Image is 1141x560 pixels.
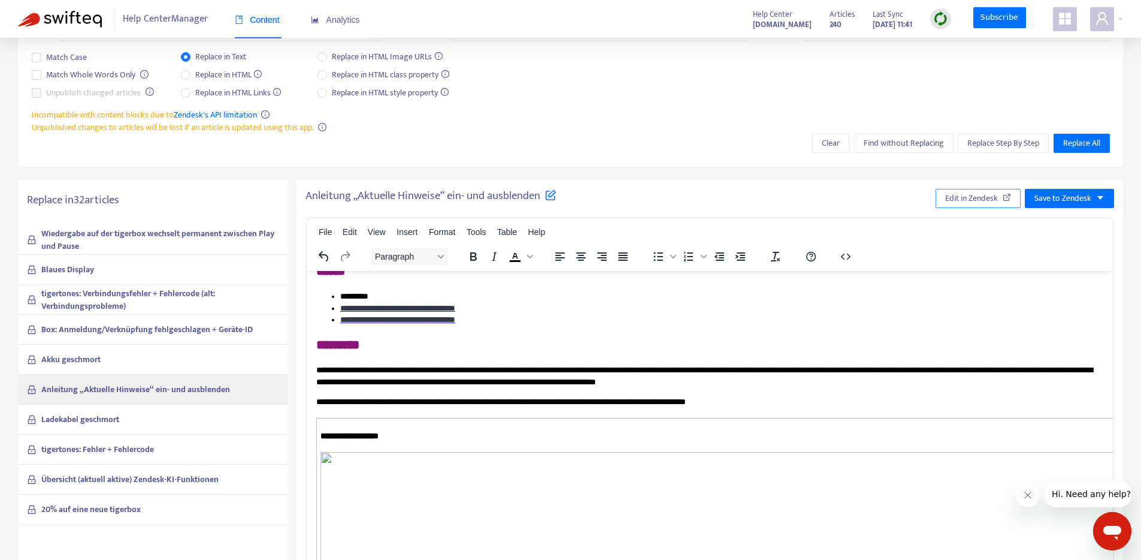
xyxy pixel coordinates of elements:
button: Undo [314,248,334,265]
span: lock [27,235,37,245]
a: Subscribe [973,7,1026,29]
span: info-circle [146,88,154,96]
span: Replace All [1063,137,1100,150]
button: Italic [484,248,504,265]
a: [DOMAIN_NAME] [753,17,812,31]
span: lock [27,265,37,275]
button: Decrease indent [709,248,730,265]
button: Clear [812,134,849,153]
button: Align right [592,248,612,265]
span: Match Whole Words Only [41,68,140,82]
button: Justify [613,248,633,265]
span: Replace Step By Step [967,137,1039,150]
strong: tigertones: Fehler + Fehlercode [41,442,154,456]
strong: 20% auf eine neue tigerbox [41,502,141,516]
span: View [368,227,386,237]
span: Format [429,227,455,237]
strong: Wiedergabe auf der tigerbox wechselt permanent zwischen Play und Pause [41,227,274,253]
span: Incompatible with content blocks due to [32,108,257,122]
span: Unpublish changed articles [41,86,146,100]
button: Edit in Zendesk [936,189,1021,208]
span: Insert [397,227,417,237]
strong: [DOMAIN_NAME] [753,18,812,31]
span: lock [27,505,37,514]
span: Edit in Zendesk [945,192,998,205]
span: Replace in HTML style property [327,86,453,100]
button: Clear formatting [765,248,786,265]
span: Replace in Text [190,50,251,64]
span: appstore [1058,11,1072,26]
strong: Blaues Display [41,263,94,276]
div: Bullet list [648,248,678,265]
iframe: Nachricht vom Unternehmen [1045,481,1131,507]
span: user [1095,11,1109,26]
span: info-circle [261,110,270,119]
h5: Replace in 32 articles [27,194,279,207]
button: Find without Replacing [854,134,954,153]
span: Analytics [311,15,360,25]
strong: [DATE] 11:41 [873,18,912,31]
button: Align center [571,248,591,265]
iframe: Nachricht schließen [1016,483,1040,507]
span: Tools [467,227,486,237]
span: lock [27,415,37,424]
button: Increase indent [730,248,750,265]
span: lock [27,355,37,365]
span: Table [497,227,517,237]
img: sync.dc5367851b00ba804db3.png [933,11,948,26]
span: info-circle [318,123,326,131]
strong: Box: Anmeldung/Verknüpfung fehlgeschlagen + Geräte-ID [41,323,253,336]
span: Clear [822,137,840,150]
span: Replace in HTML [190,68,267,82]
span: Help [528,227,545,237]
span: Unpublished changes to articles will be lost if an article is updated using this app. [32,121,314,134]
h5: Anleitung „Aktuelle Hinweise“ ein- und ausblenden [305,189,556,204]
span: lock [27,385,37,395]
strong: Ladekabel geschmort [41,413,119,426]
img: Swifteq [18,11,102,28]
span: Save to Zendesk [1034,192,1091,205]
span: Replace in HTML Links [190,86,286,100]
span: caret-down [1096,194,1104,202]
strong: 240 [830,18,842,31]
span: lock [27,445,37,454]
button: Redo [335,248,355,265]
div: Text color Black [505,248,535,265]
button: Block Paragraph [370,248,448,265]
div: Numbered list [679,248,709,265]
iframe: Schaltfläche zum Öffnen des Messaging-Fensters [1093,512,1131,550]
a: Zendesk's API limitation [174,108,257,122]
span: Last Sync [873,8,903,21]
span: Content [235,15,280,25]
button: Save to Zendeskcaret-down [1025,189,1114,208]
strong: Anleitung „Aktuelle Hinweise“ ein- und ausblenden [41,383,230,396]
span: Match Case [41,51,92,64]
strong: tigertones: Verbindungsfehler + Fehlercode (alt: Verbindungsprobleme) [41,287,215,313]
button: Replace All [1054,134,1110,153]
span: Find without Replacing [864,137,944,150]
span: lock [27,295,37,305]
span: area-chart [311,16,319,24]
strong: Akku geschmort [41,353,101,366]
span: lock [27,325,37,335]
button: Help [801,248,821,265]
span: info-circle [140,70,149,79]
span: Help Center [753,8,792,21]
button: Bold [463,248,483,265]
span: Replace in HTML Image URLs [327,50,447,64]
span: Articles [830,8,855,21]
button: Align left [550,248,570,265]
span: Edit [343,227,357,237]
span: lock [27,475,37,484]
span: Replace in HTML class property [327,68,454,82]
span: book [235,16,243,24]
span: File [319,227,332,237]
span: Paragraph [375,252,434,261]
span: Help Center Manager [123,8,208,31]
strong: Übersicht (aktuell aktive) Zendesk-KI-Funktionen [41,472,219,486]
button: Replace Step By Step [958,134,1049,153]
